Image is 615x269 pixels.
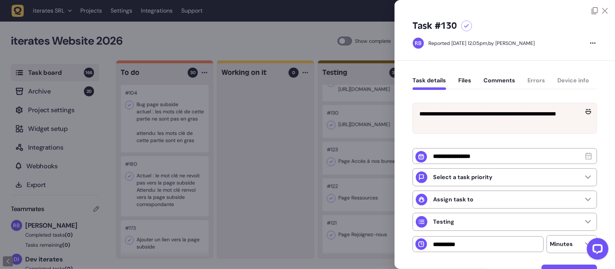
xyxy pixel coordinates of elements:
[433,174,493,181] p: Select a task priority
[413,38,424,49] img: Rodolphe Balay
[483,77,515,90] button: Comments
[433,218,454,225] p: Testing
[433,196,473,203] p: Assign task to
[428,40,535,47] div: by [PERSON_NAME]
[428,40,488,46] div: Reported [DATE] 12.05pm,
[413,77,446,90] button: Task details
[458,77,471,90] button: Files
[550,241,573,248] p: Minutes
[413,20,457,32] h5: Task #130
[581,235,611,265] iframe: LiveChat chat widget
